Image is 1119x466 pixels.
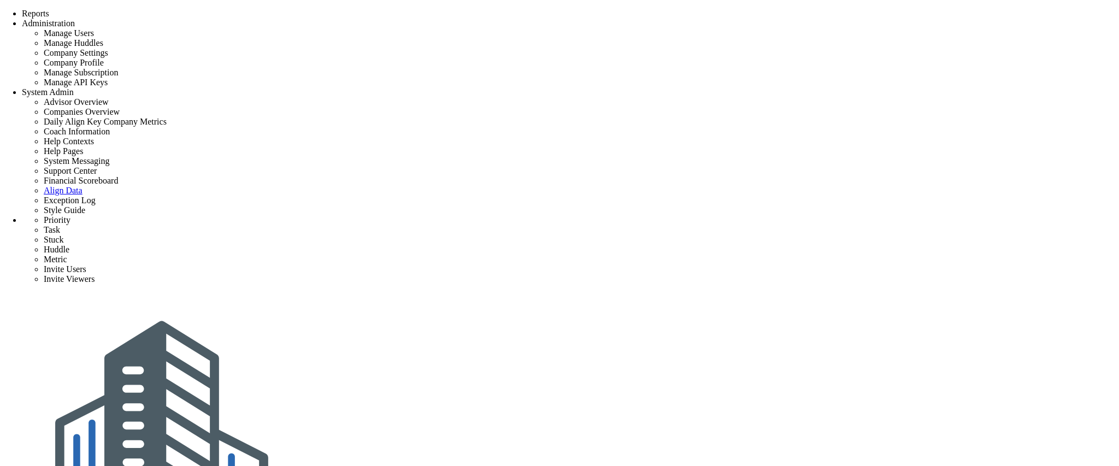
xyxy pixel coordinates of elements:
span: Help Contexts [44,137,94,146]
span: Manage API Keys [44,78,108,87]
span: System Admin [22,87,74,97]
span: Daily Align Key Company Metrics [44,117,167,126]
span: Task [44,225,60,234]
span: System Messaging [44,156,109,166]
a: Align Data [44,186,83,195]
span: Metric [44,255,67,264]
span: Coach Information [44,127,110,136]
span: Financial Scoreboard [44,176,118,185]
span: Stuck [44,235,63,244]
span: Huddle [44,245,69,254]
span: Exception Log [44,196,96,205]
span: Company Profile [44,58,104,67]
span: Invite Viewers [44,274,95,284]
span: Help Pages [44,146,83,156]
span: Support Center [44,166,97,175]
span: Manage Subscription [44,68,118,77]
span: Companies Overview [44,107,120,116]
span: Invite Users [44,264,86,274]
span: Advisor Overview [44,97,109,107]
span: Style Guide [44,205,85,215]
span: Reports [22,9,49,18]
span: Manage Huddles [44,38,103,48]
span: Company Settings [44,48,108,57]
span: Priority [44,215,70,225]
span: Manage Users [44,28,94,38]
span: Administration [22,19,75,28]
